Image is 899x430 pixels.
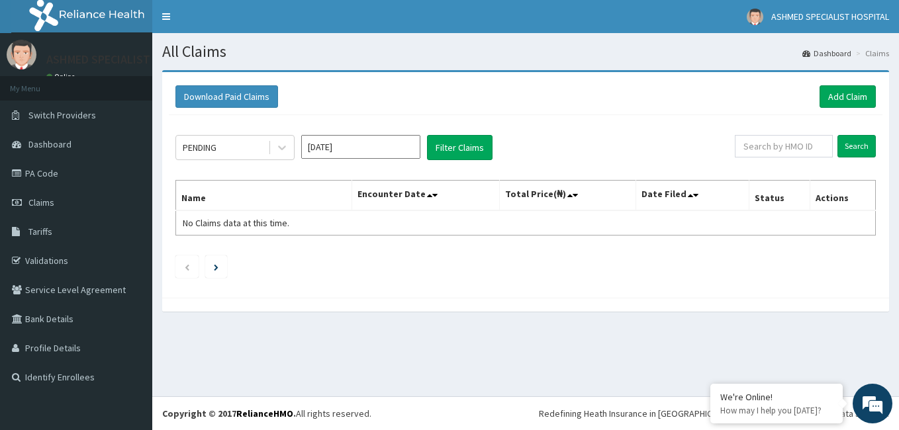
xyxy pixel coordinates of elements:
input: Select Month and Year [301,135,420,159]
span: ASHMED SPECIALIST HOSPITAL [771,11,889,22]
span: Claims [28,196,54,208]
input: Search [837,135,876,157]
p: ASHMED SPECIALIST HOSPITAL [46,54,205,65]
span: Switch Providers [28,109,96,121]
span: No Claims data at this time. [183,217,289,229]
th: Total Price(₦) [499,181,636,211]
a: RelianceHMO [236,408,293,419]
h1: All Claims [162,43,889,60]
span: Dashboard [28,138,71,150]
th: Date Filed [636,181,749,211]
th: Actions [810,181,875,211]
a: Dashboard [802,48,851,59]
strong: Copyright © 2017 . [162,408,296,419]
th: Status [749,181,810,211]
a: Previous page [184,261,190,273]
div: PENDING [183,141,216,154]
th: Encounter Date [352,181,500,211]
button: Download Paid Claims [175,85,278,108]
footer: All rights reserved. [152,396,899,430]
a: Online [46,72,78,81]
a: Next page [214,261,218,273]
button: Filter Claims [427,135,493,160]
div: We're Online! [720,391,833,403]
p: How may I help you today? [720,405,833,416]
li: Claims [853,48,889,59]
span: Tariffs [28,226,52,237]
input: Search by HMO ID [735,135,833,157]
div: Redefining Heath Insurance in [GEOGRAPHIC_DATA] using Telemedicine and Data Science! [539,407,889,420]
img: User Image [747,9,763,25]
th: Name [176,181,352,211]
img: User Image [7,40,36,69]
a: Add Claim [820,85,876,108]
